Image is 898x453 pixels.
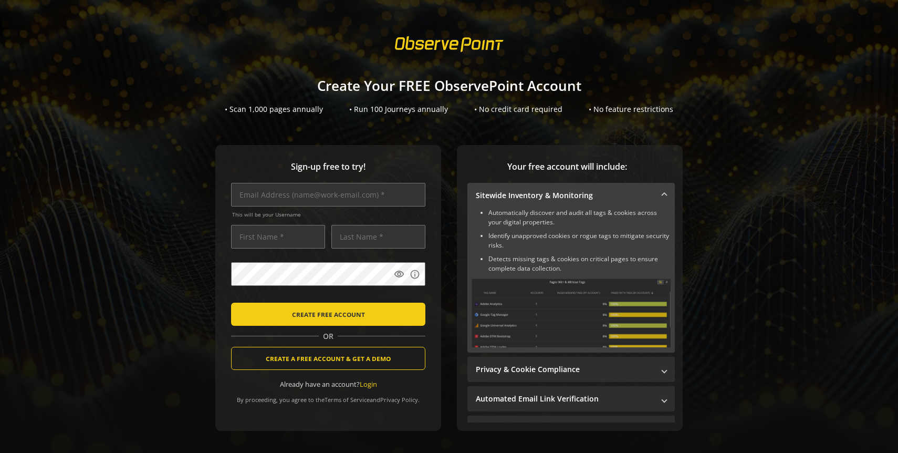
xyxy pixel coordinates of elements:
[331,225,425,249] input: Last Name *
[360,379,377,389] a: Login
[325,396,370,404] a: Terms of Service
[231,379,425,389] div: Already have an account?
[467,161,667,173] span: Your free account will include:
[231,183,425,207] input: Email Address (name@work-email.com) *
[467,357,675,382] mat-expansion-panel-header: Privacy & Cookie Compliance
[231,389,425,404] div: By proceeding, you agree to the and .
[225,104,323,115] div: • Scan 1,000 pages annually
[394,269,404,280] mat-icon: visibility
[476,394,654,404] mat-panel-title: Automated Email Link Verification
[488,231,671,250] li: Identify unapproved cookies or rogue tags to mitigate security risks.
[472,279,671,347] img: Sitewide Inventory & Monitoring
[231,225,325,249] input: First Name *
[266,349,391,368] span: CREATE A FREE ACCOUNT & GET A DEMO
[467,386,675,411] mat-expansion-panel-header: Automated Email Link Verification
[380,396,418,404] a: Privacy Policy
[476,364,654,375] mat-panel-title: Privacy & Cookie Compliance
[467,416,675,441] mat-expansion-panel-header: Performance Monitoring with Web Vitals
[467,208,675,353] div: Sitewide Inventory & Monitoring
[231,303,425,326] button: CREATE FREE ACCOUNT
[410,269,420,280] mat-icon: info
[488,254,671,273] li: Detects missing tags & cookies on critical pages to ensure complete data collection.
[232,211,425,218] span: This will be your Username
[292,305,365,324] span: CREATE FREE ACCOUNT
[319,331,338,342] span: OR
[231,161,425,173] span: Sign-up free to try!
[231,347,425,370] button: CREATE A FREE ACCOUNT & GET A DEMO
[589,104,673,115] div: • No feature restrictions
[349,104,448,115] div: • Run 100 Journeys annually
[467,183,675,208] mat-expansion-panel-header: Sitewide Inventory & Monitoring
[474,104,562,115] div: • No credit card required
[476,190,654,201] mat-panel-title: Sitewide Inventory & Monitoring
[488,208,671,227] li: Automatically discover and audit all tags & cookies across your digital properties.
